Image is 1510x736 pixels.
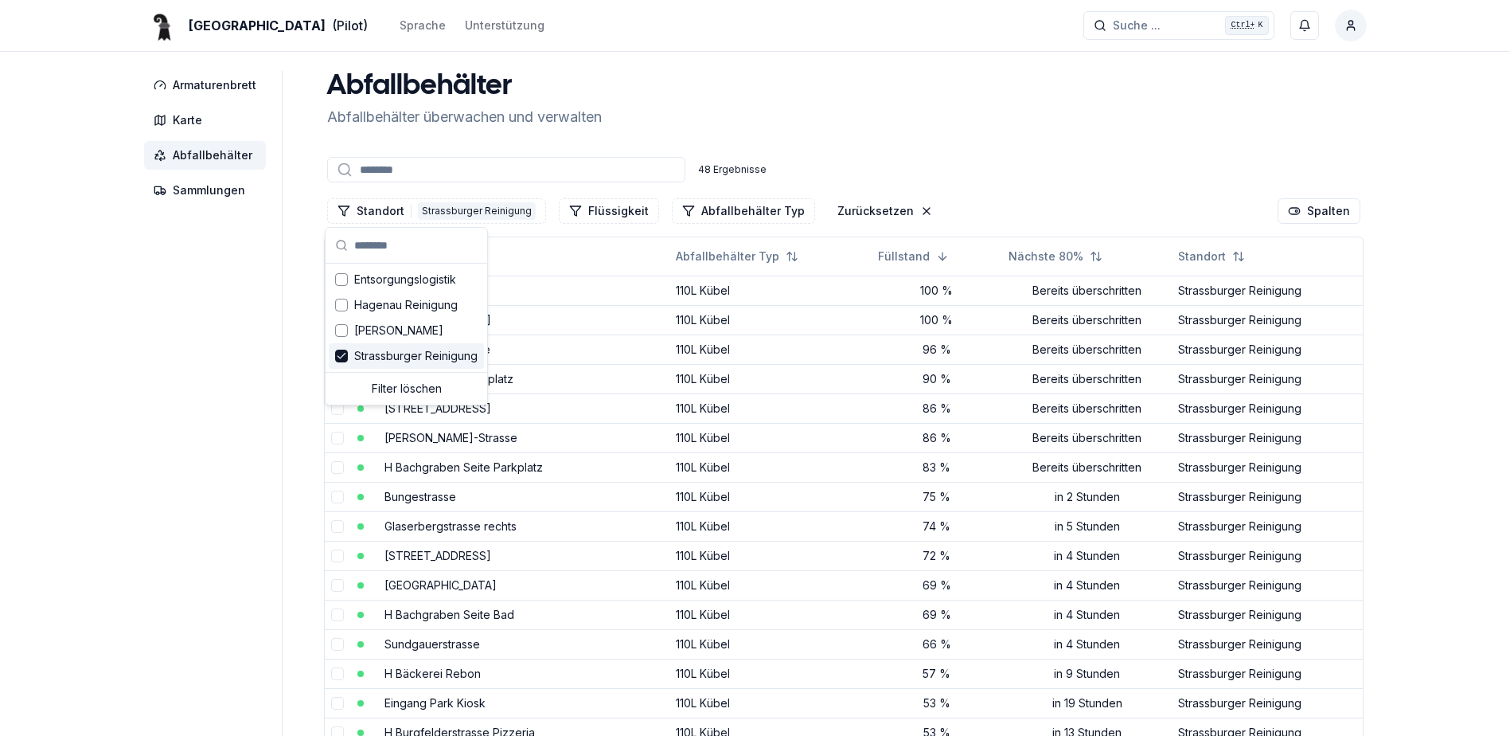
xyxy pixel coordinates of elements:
[1172,541,1362,570] td: Strassburger Reinigung
[669,335,872,364] td: 110L Kübel
[878,283,996,299] div: 100 %
[1172,364,1362,393] td: Strassburger Reinigung
[878,342,996,358] div: 96 %
[1172,629,1362,659] td: Strassburger Reinigung
[1172,482,1362,511] td: Strassburger Reinigung
[144,141,272,170] a: Abfallbehälter
[384,637,480,651] a: Sundgauerstrasse
[828,198,942,224] button: Filter zurücksetzen
[331,402,344,415] button: select-row
[669,541,872,570] td: 110L Kübel
[1172,600,1362,629] td: Strassburger Reinigung
[669,570,872,600] td: 110L Kübel
[327,106,602,128] p: Abfallbehälter überwachen und verwalten
[1172,570,1362,600] td: Strassburger Reinigung
[331,579,344,592] button: select-row
[1009,548,1166,564] div: in 4 Stunden
[672,198,815,224] button: Zeilen filtern
[1083,11,1274,40] button: Suche ...Ctrl+K
[331,491,344,503] button: select-row
[676,249,779,264] span: Abfallbehälter Typ
[878,666,996,682] div: 57 %
[1172,423,1362,452] td: Strassburger Reinigung
[384,549,491,562] a: [STREET_ADDRESS]
[384,667,481,680] a: H Bäckerei Rebon
[144,16,368,35] a: [GEOGRAPHIC_DATA](Pilot)
[1009,430,1166,446] div: Bereits überschritten
[1009,460,1166,476] div: Bereits überschritten
[1009,401,1166,417] div: Bereits überschritten
[669,423,872,452] td: 110L Kübel
[878,371,996,387] div: 90 %
[669,393,872,423] td: 110L Kübel
[669,452,872,482] td: 110L Kübel
[384,490,456,503] a: Bungestrasse
[384,431,517,444] a: [PERSON_NAME]-Strasse
[666,244,808,269] button: Not sorted. Click to sort ascending.
[329,376,484,401] div: Filter löschen
[878,695,996,711] div: 53 %
[698,163,767,176] div: 48 Ergebnisse
[1009,666,1166,682] div: in 9 Stunden
[1172,659,1362,688] td: Strassburger Reinigung
[1009,636,1166,652] div: in 4 Stunden
[669,600,872,629] td: 110L Kübel
[1169,244,1254,269] button: Not sorted. Click to sort ascending.
[1009,519,1166,534] div: in 5 Stunden
[144,71,272,100] a: Armaturenbrett
[331,520,344,533] button: select-row
[669,482,872,511] td: 110L Kübel
[354,297,458,313] span: Hagenau Reinigung
[384,578,497,592] a: [GEOGRAPHIC_DATA]
[1009,342,1166,358] div: Bereits überschritten
[669,364,872,393] td: 110L Kübel
[878,548,996,564] div: 72 %
[669,688,872,718] td: 110L Kübel
[1009,371,1166,387] div: Bereits überschritten
[878,460,996,476] div: 83 %
[878,577,996,593] div: 69 %
[400,18,446,33] div: Sprache
[144,106,272,135] a: Karte
[384,608,514,621] a: H Bachgraben Seite Bad
[1113,18,1161,33] span: Suche ...
[331,461,344,474] button: select-row
[669,276,872,305] td: 110L Kübel
[878,519,996,534] div: 74 %
[173,112,202,128] span: Karte
[878,636,996,652] div: 66 %
[327,198,546,224] button: Zeilen filtern
[669,511,872,541] td: 110L Kübel
[384,401,491,415] a: [STREET_ADDRESS]
[669,659,872,688] td: 110L Kübel
[144,176,272,205] a: Sammlungen
[332,16,368,35] span: (Pilot)
[331,432,344,444] button: select-row
[1172,335,1362,364] td: Strassburger Reinigung
[354,323,443,339] span: [PERSON_NAME]
[1172,393,1362,423] td: Strassburger Reinigung
[173,147,252,163] span: Abfallbehälter
[327,71,602,103] h1: Abfallbehälter
[144,6,182,45] img: Basel Logo
[878,312,996,328] div: 100 %
[331,638,344,651] button: select-row
[868,244,958,269] button: Sorted descending. Click to sort ascending.
[1172,452,1362,482] td: Strassburger Reinigung
[1172,276,1362,305] td: Strassburger Reinigung
[878,401,996,417] div: 86 %
[384,519,517,533] a: Glaserbergstrasse rechts
[331,667,344,680] button: select-row
[173,77,256,93] span: Armaturenbrett
[331,697,344,710] button: select-row
[189,16,326,35] span: [GEOGRAPHIC_DATA]
[878,607,996,623] div: 69 %
[1278,198,1360,224] button: Spalten ankreuzen
[1009,489,1166,505] div: in 2 Stunden
[878,249,930,264] span: Füllstand
[1172,688,1362,718] td: Strassburger Reinigung
[1009,283,1166,299] div: Bereits überschritten
[1172,511,1362,541] td: Strassburger Reinigung
[1009,695,1166,711] div: in 19 Stunden
[354,272,456,288] span: Entsorgungslogistik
